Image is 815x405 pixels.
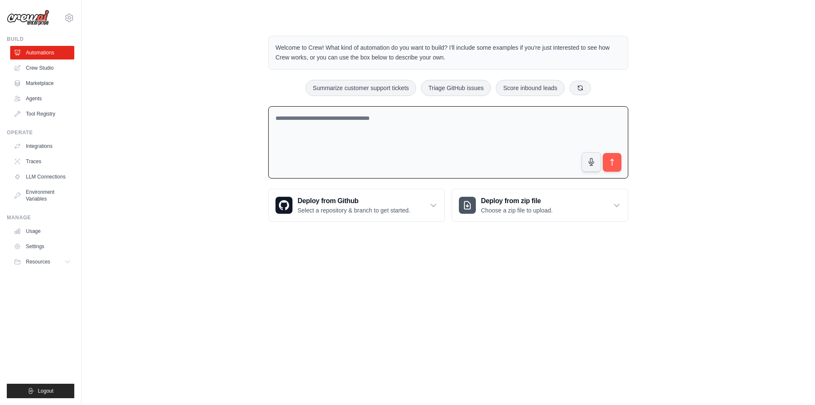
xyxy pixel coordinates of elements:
[496,80,565,96] button: Score inbound leads
[773,364,815,405] iframe: Chat Widget
[298,206,410,215] p: Select a repository & branch to get started.
[7,129,74,136] div: Operate
[10,224,74,238] a: Usage
[10,46,74,59] a: Automations
[10,240,74,253] a: Settings
[306,80,416,96] button: Summarize customer support tickets
[7,10,49,26] img: Logo
[10,185,74,206] a: Environment Variables
[298,196,410,206] h3: Deploy from Github
[275,43,621,62] p: Welcome to Crew! What kind of automation do you want to build? I'll include some examples if you'...
[10,76,74,90] a: Marketplace
[10,107,74,121] a: Tool Registry
[10,255,74,269] button: Resources
[10,61,74,75] a: Crew Studio
[38,388,53,394] span: Logout
[10,170,74,184] a: LLM Connections
[481,206,553,215] p: Choose a zip file to upload.
[421,80,491,96] button: Triage GitHub issues
[7,384,74,398] button: Logout
[10,155,74,168] a: Traces
[10,92,74,105] a: Agents
[7,36,74,42] div: Build
[7,214,74,221] div: Manage
[481,196,553,206] h3: Deploy from zip file
[10,139,74,153] a: Integrations
[26,258,50,265] span: Resources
